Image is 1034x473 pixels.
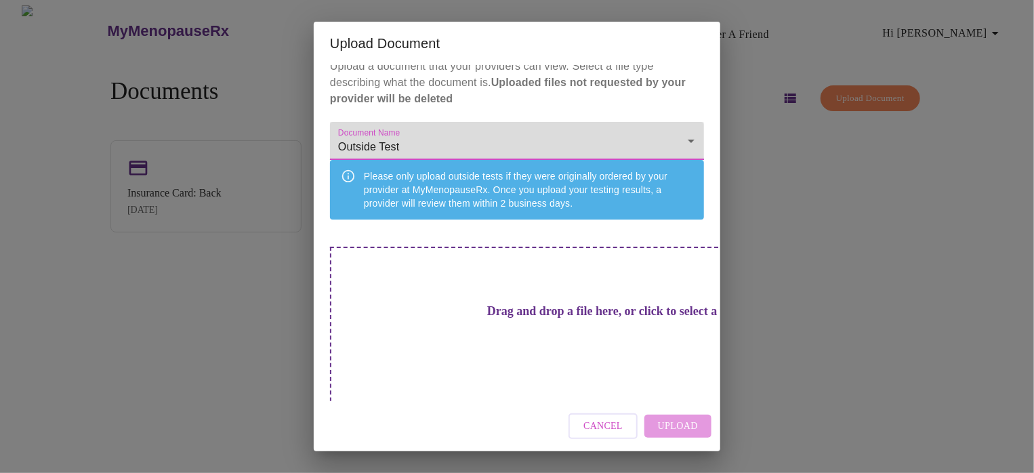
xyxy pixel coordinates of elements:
div: Please only upload outside tests if they were originally ordered by your provider at MyMenopauseR... [364,164,693,215]
span: Cancel [583,418,623,435]
button: Cancel [568,413,638,440]
p: Upload a document that your providers can view. Select a file type describing what the document is. [330,58,704,107]
strong: Uploaded files not requested by your provider will be deleted [330,77,686,104]
div: Outside Test [330,122,704,160]
h2: Upload Document [330,33,704,54]
h3: Drag and drop a file here, or click to select a file [425,304,799,318]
